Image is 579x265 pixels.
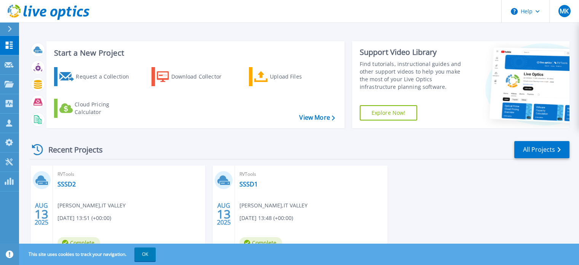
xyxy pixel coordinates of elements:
span: This site uses cookies to track your navigation. [21,247,156,261]
span: [PERSON_NAME] , IT VALLEY [57,201,126,210]
span: RVTools [57,170,201,178]
div: Find tutorials, instructional guides and other support videos to help you make the most of your L... [360,60,469,91]
a: Explore Now! [360,105,418,120]
div: Support Video Library [360,47,469,57]
span: MK [560,8,569,14]
span: 13 [217,211,231,217]
span: 13 [35,211,48,217]
a: Cloud Pricing Calculator [54,99,139,118]
div: AUG 2025 [217,200,231,228]
a: SSSD1 [239,180,258,188]
a: SSSD2 [57,180,76,188]
span: [PERSON_NAME] , IT VALLEY [239,201,308,210]
button: OK [134,247,156,261]
div: Download Collector [171,69,232,84]
a: Upload Files [249,67,334,86]
span: Complete [57,237,100,249]
div: Request a Collection [76,69,137,84]
a: Request a Collection [54,67,139,86]
div: AUG 2025 [34,200,49,228]
a: Download Collector [152,67,236,86]
a: All Projects [514,141,569,158]
span: [DATE] 13:51 (+00:00) [57,214,111,222]
div: Recent Projects [29,140,113,159]
h3: Start a New Project [54,49,335,57]
a: View More [299,114,335,121]
span: RVTools [239,170,383,178]
div: Cloud Pricing Calculator [75,101,136,116]
span: [DATE] 13:48 (+00:00) [239,214,293,222]
div: Upload Files [270,69,331,84]
span: Complete [239,237,282,249]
